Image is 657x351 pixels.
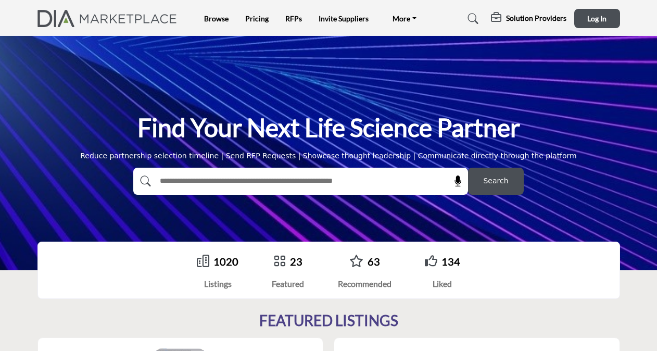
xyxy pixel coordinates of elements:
a: Pricing [245,14,269,23]
a: Go to Recommended [349,255,363,269]
span: Log In [587,14,607,23]
div: Featured [272,278,304,290]
button: Search [468,168,524,195]
img: Site Logo [37,10,183,27]
a: 23 [290,255,302,268]
a: Invite Suppliers [319,14,369,23]
i: Go to Liked [425,255,437,267]
a: Go to Featured [273,255,286,269]
div: Listings [197,278,238,290]
h2: FEATURED LISTINGS [259,312,398,330]
a: More [385,11,424,26]
div: Reduce partnership selection timeline | Send RFP Requests | Showcase thought leadership | Communi... [80,151,577,161]
h5: Solution Providers [506,14,566,23]
div: Solution Providers [491,12,566,25]
a: Search [458,10,485,27]
a: 134 [441,255,460,268]
div: Recommended [338,278,391,290]
a: RFPs [285,14,302,23]
span: Search [483,176,508,186]
a: 1020 [213,255,238,268]
div: Liked [425,278,460,290]
h1: Find Your Next Life Science Partner [137,111,520,144]
a: Browse [204,14,229,23]
a: 63 [368,255,380,268]
button: Log In [574,9,620,28]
